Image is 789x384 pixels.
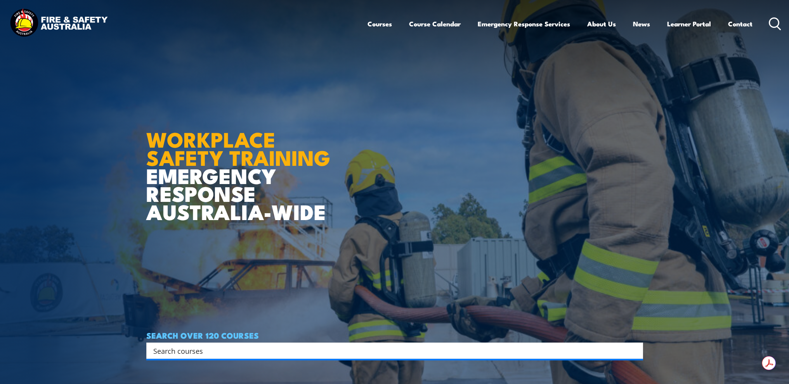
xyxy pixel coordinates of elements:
[146,122,330,173] strong: WORKPLACE SAFETY TRAINING
[587,14,616,34] a: About Us
[368,14,392,34] a: Courses
[409,14,461,34] a: Course Calendar
[728,14,753,34] a: Contact
[146,110,336,220] h1: EMERGENCY RESPONSE AUSTRALIA-WIDE
[146,331,643,339] h4: SEARCH OVER 120 COURSES
[153,345,626,356] input: Search input
[155,345,628,356] form: Search form
[667,14,711,34] a: Learner Portal
[478,14,570,34] a: Emergency Response Services
[633,14,650,34] a: News
[629,345,640,356] button: Search magnifier button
